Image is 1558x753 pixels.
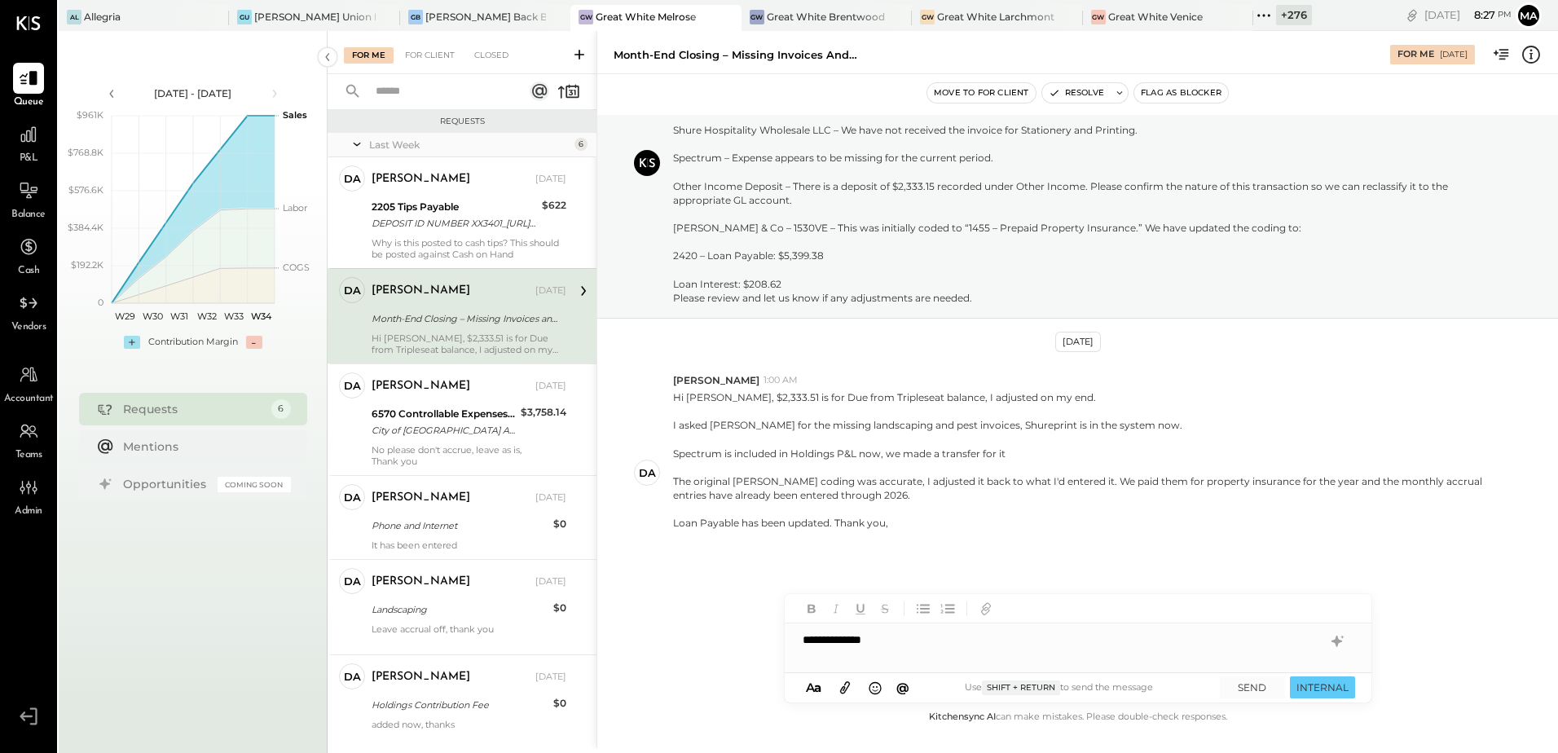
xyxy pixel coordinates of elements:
[1404,7,1420,24] div: copy link
[344,574,361,589] div: DA
[344,47,394,64] div: For Me
[850,598,871,619] button: Underline
[1,175,56,222] a: Balance
[218,477,291,492] div: Coming Soon
[372,669,470,685] div: [PERSON_NAME]
[344,378,361,394] div: DA
[14,95,44,110] span: Queue
[521,404,566,421] div: $3,758.14
[372,574,470,590] div: [PERSON_NAME]
[67,10,81,24] div: Al
[614,47,858,63] div: Month-End Closing – Missing Invoices and Review Points
[1042,83,1111,103] button: Resolve
[937,598,958,619] button: Ordered List
[344,490,361,505] div: DA
[123,401,263,417] div: Requests
[553,600,566,616] div: $0
[825,598,847,619] button: Italic
[372,215,537,231] div: DEPOSIT ID NUMBER XX3401_[URL][DOMAIN_NAME]
[425,10,546,24] div: [PERSON_NAME] Back Bay
[408,10,423,24] div: GB
[920,10,935,24] div: GW
[11,208,46,222] span: Balance
[975,598,997,619] button: Add URL
[1,359,56,407] a: Accountant
[1055,332,1101,352] div: [DATE]
[123,438,283,455] div: Mentions
[250,310,271,322] text: W34
[68,222,103,233] text: $384.4K
[673,516,1502,530] div: Loan Payable has been updated. Thank you,
[535,380,566,393] div: [DATE]
[535,575,566,588] div: [DATE]
[115,310,135,322] text: W29
[535,173,566,186] div: [DATE]
[15,448,42,463] span: Teams
[750,10,764,24] div: GW
[246,336,262,349] div: -
[98,297,103,308] text: 0
[579,10,593,24] div: GW
[639,465,656,481] div: DA
[1,472,56,519] a: Admin
[1440,49,1468,60] div: [DATE]
[814,680,821,695] span: a
[372,378,470,394] div: [PERSON_NAME]
[372,171,470,187] div: [PERSON_NAME]
[68,147,103,158] text: $768.8K
[673,373,759,387] span: [PERSON_NAME]
[1108,10,1203,24] div: Great White Venice
[344,171,361,187] div: DA
[369,138,570,152] div: Last Week
[1424,7,1512,23] div: [DATE]
[344,283,361,298] div: DA
[344,669,361,685] div: DA
[927,83,1036,103] button: Move to for client
[11,320,46,335] span: Vendors
[553,516,566,532] div: $0
[224,310,244,322] text: W33
[673,474,1502,502] div: The original [PERSON_NAME] coding was accurate, I adjusted it back to what I'd entered it. We pai...
[124,336,140,349] div: +
[1091,10,1106,24] div: GW
[673,418,1502,432] div: I asked [PERSON_NAME] for the missing landscaping and pest invoices, Shureprint is in the system ...
[1220,676,1285,698] button: SEND
[170,310,188,322] text: W31
[18,264,39,279] span: Cash
[123,476,209,492] div: Opportunities
[71,259,103,271] text: $192.2K
[372,517,548,534] div: Phone and Internet
[336,116,588,127] div: Requests
[372,406,516,422] div: 6570 Controllable Expenses:General & Administrative Expenses:License & Permits
[372,444,566,467] div: No please don't accrue, leave as is,
[15,504,42,519] span: Admin
[596,10,696,24] div: Great White Melrose
[1516,2,1542,29] button: Ma
[397,47,463,64] div: For Client
[673,39,1502,305] p: Please find below a few items that require your attention and clarification: GMC Pest Control Inc...
[913,598,934,619] button: Unordered List
[372,456,566,467] div: Thank you
[372,422,516,438] div: City of [GEOGRAPHIC_DATA] Annual Business Licenses
[914,680,1204,695] div: Use to send the message
[84,10,121,24] div: Allegria
[1397,48,1434,61] div: For Me
[372,332,566,355] div: Hi [PERSON_NAME], $2,333.51 is for Due from Tripleseat balance, I adjusted on my end.
[372,199,537,215] div: 2205 Tips Payable
[148,336,238,349] div: Contribution Margin
[372,490,470,506] div: [PERSON_NAME]
[1276,5,1312,25] div: + 276
[1,119,56,166] a: P&L
[283,202,307,214] text: Labor
[372,283,470,299] div: [PERSON_NAME]
[466,47,517,64] div: Closed
[68,184,103,196] text: $576.6K
[542,197,566,214] div: $622
[574,138,588,151] div: 6
[535,671,566,684] div: [DATE]
[372,697,548,713] div: Holdings Contribution Fee
[1,288,56,335] a: Vendors
[77,109,103,121] text: $961K
[982,680,1060,695] span: Shift + Return
[142,310,162,322] text: W30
